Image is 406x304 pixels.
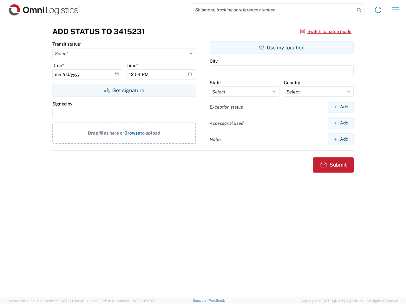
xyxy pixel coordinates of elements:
[88,130,124,136] span: Drag files here or
[52,84,196,97] button: Get signature
[210,136,222,142] label: Notes
[87,299,155,303] span: Client: 2025.16.0-b4dc8a9
[328,133,354,145] button: Add
[127,63,138,68] label: Time
[301,298,398,304] span: Copyright © [DATE]-[DATE] Agistix Inc., All Rights Reserved
[190,4,355,16] input: Shipment, tracking or reference number
[52,63,64,68] label: Date
[300,26,351,37] button: Switch to batch mode
[8,299,84,303] span: Server: 2025.16.0-21b0bc45e7b
[328,117,354,129] button: Add
[210,120,244,126] label: Accessorial used
[209,299,225,302] a: Feedback
[52,27,145,36] h3: Add Status to 3415231
[210,104,243,110] label: Exception status
[52,101,72,107] label: Signed by
[130,299,155,303] span: [DATE] 11:37:47
[210,80,221,85] label: State
[284,80,300,85] label: Country
[193,299,209,302] a: Support
[52,41,82,47] label: Transit status
[313,157,354,173] button: Submit
[210,58,218,64] label: City
[328,101,354,113] button: Add
[210,41,354,54] button: Use my location
[124,130,140,136] span: Browse
[60,299,84,303] span: [DATE] 11:54:36
[140,130,160,136] span: to upload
